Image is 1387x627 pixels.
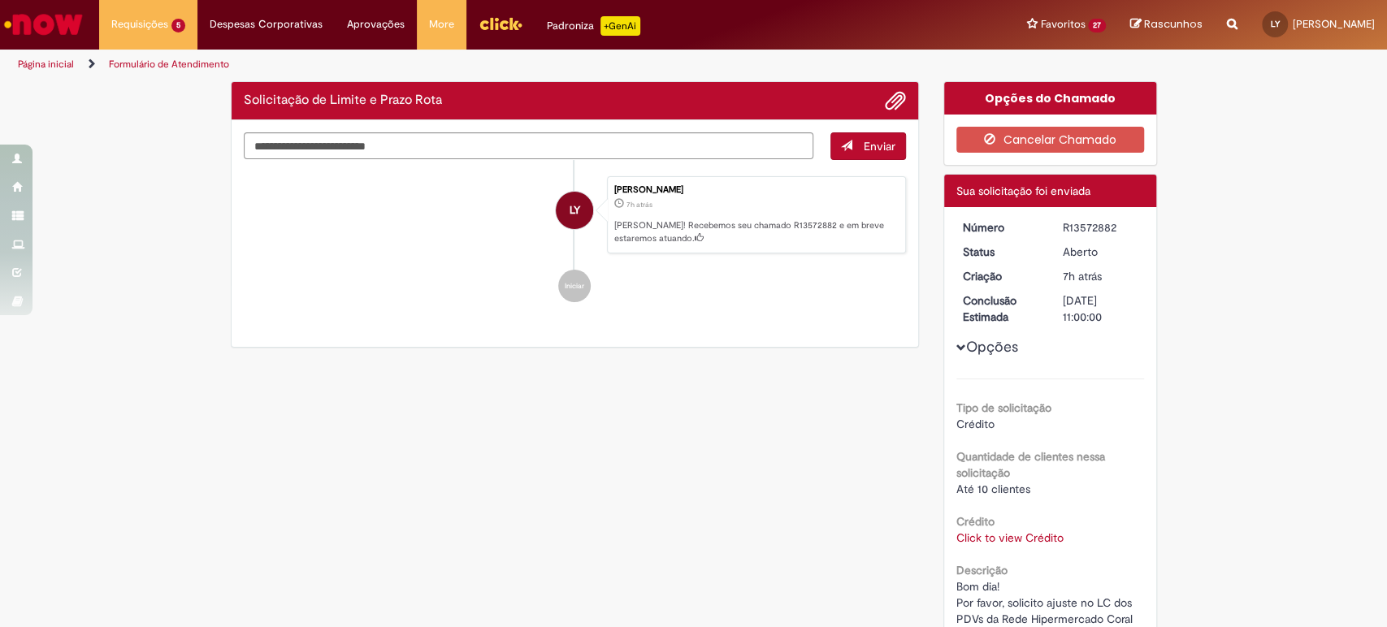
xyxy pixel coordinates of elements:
span: Despesas Corporativas [210,16,323,32]
dt: Status [951,244,1051,260]
li: Luis Felipe Heidy Lima Yokota [244,176,907,254]
div: R13572882 [1063,219,1138,236]
div: 27/09/2025 11:16:41 [1063,268,1138,284]
span: LY [570,191,580,230]
span: Até 10 clientes [956,482,1030,496]
a: Página inicial [18,58,74,71]
div: [DATE] 11:00:00 [1063,292,1138,325]
span: More [429,16,454,32]
span: 7h atrás [1063,269,1102,283]
span: Enviar [864,139,895,154]
dt: Número [951,219,1051,236]
h2: Solicitação de Limite e Prazo Rota Histórico de tíquete [244,93,442,108]
img: click_logo_yellow_360x200.png [479,11,522,36]
span: Crédito [956,417,995,431]
span: Requisições [111,16,168,32]
div: [PERSON_NAME] [614,185,897,195]
span: Rascunhos [1144,16,1203,32]
dt: Criação [951,268,1051,284]
b: Tipo de solicitação [956,400,1051,415]
p: +GenAi [600,16,640,36]
b: Descrição [956,563,1008,577]
b: Crédito [956,514,995,529]
span: LY [1271,19,1280,29]
button: Cancelar Chamado [956,127,1144,153]
b: Quantidade de clientes nessa solicitação [956,449,1105,480]
span: [PERSON_NAME] [1293,17,1375,31]
div: Opções do Chamado [944,82,1156,115]
span: Aprovações [347,16,405,32]
button: Adicionar anexos [885,90,906,111]
p: [PERSON_NAME]! Recebemos seu chamado R13572882 e em breve estaremos atuando. [614,219,897,244]
dt: Conclusão Estimada [951,292,1051,325]
div: Aberto [1063,244,1138,260]
span: Favoritos [1040,16,1085,32]
a: Rascunhos [1130,17,1203,32]
div: Padroniza [547,16,640,36]
ul: Histórico de tíquete [244,160,907,319]
button: Enviar [830,132,906,160]
div: Luis Felipe Heidy Lima Yokota [556,192,593,229]
span: 5 [171,19,185,32]
span: Sua solicitação foi enviada [956,184,1090,198]
img: ServiceNow [2,8,85,41]
span: 7h atrás [626,200,652,210]
span: 27 [1088,19,1106,32]
ul: Trilhas de página [12,50,912,80]
time: 27/09/2025 11:16:41 [1063,269,1102,283]
time: 27/09/2025 11:16:41 [626,200,652,210]
a: Click to view Crédito [956,530,1064,545]
textarea: Digite sua mensagem aqui... [244,132,814,160]
a: Formulário de Atendimento [109,58,229,71]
